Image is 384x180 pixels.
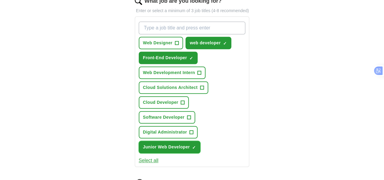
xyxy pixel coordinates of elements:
span: Software Developer [143,114,185,121]
span: Front-End Developer [143,55,187,61]
span: Web Designer [143,40,172,46]
button: Digital Administrator [139,126,198,138]
span: ✓ [192,145,196,150]
button: Select all [139,157,158,164]
button: Cloud Developer [139,96,189,109]
span: Cloud Developer [143,99,178,106]
p: Enter or select a minimum of 3 job titles (4-8 recommended) [135,8,250,14]
button: web developer✓ [185,37,231,49]
span: ✓ [189,56,193,61]
span: Web Development Intern [143,70,195,76]
span: Cloud Solutions Architect [143,84,198,91]
span: Digital Administrator [143,129,187,135]
input: Type a job title and press enter [139,22,246,34]
button: Software Developer [139,111,195,124]
span: Junior Web Developer [143,144,190,150]
button: Junior Web Developer✓ [139,141,201,153]
span: ✓ [223,41,227,46]
button: Front-End Developer✓ [139,52,198,64]
span: web developer [190,40,221,46]
button: Web Designer [139,37,183,49]
button: Web Development Intern [139,66,206,79]
button: Cloud Solutions Architect [139,81,208,94]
